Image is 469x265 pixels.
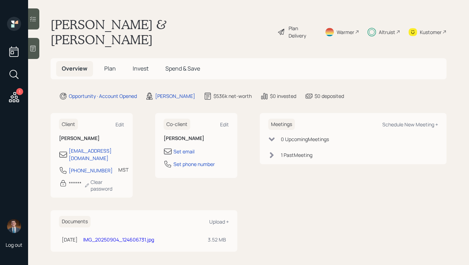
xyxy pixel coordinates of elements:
[315,92,344,100] div: $0 deposited
[16,88,23,95] div: 1
[382,121,438,128] div: Schedule New Meeting +
[281,151,312,159] div: 1 Past Meeting
[118,166,128,173] div: MST
[133,65,148,72] span: Invest
[155,92,195,100] div: [PERSON_NAME]
[268,119,295,130] h6: Meetings
[379,28,395,36] div: Altruist
[115,121,124,128] div: Edit
[270,92,296,100] div: $0 invested
[173,148,194,155] div: Set email
[51,17,272,47] h1: [PERSON_NAME] & [PERSON_NAME]
[84,179,124,192] div: Clear password
[213,92,252,100] div: $536k net-worth
[7,219,21,233] img: hunter_neumayer.jpg
[62,65,87,72] span: Overview
[220,121,229,128] div: Edit
[420,28,442,36] div: Kustomer
[164,135,229,141] h6: [PERSON_NAME]
[208,236,226,243] div: 3.52 MB
[69,147,124,162] div: [EMAIL_ADDRESS][DOMAIN_NAME]
[59,135,124,141] h6: [PERSON_NAME]
[165,65,200,72] span: Spend & Save
[289,25,316,39] div: Plan Delivery
[69,92,137,100] div: Opportunity · Account Opened
[173,160,215,168] div: Set phone number
[281,135,329,143] div: 0 Upcoming Meeting s
[6,241,22,248] div: Log out
[104,65,116,72] span: Plan
[337,28,354,36] div: Warmer
[164,119,190,130] h6: Co-client
[62,236,78,243] div: [DATE]
[59,119,78,130] h6: Client
[69,167,113,174] div: [PHONE_NUMBER]
[209,218,229,225] div: Upload +
[59,216,91,227] h6: Documents
[83,236,154,243] a: IMG_20250904_124606731.jpg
